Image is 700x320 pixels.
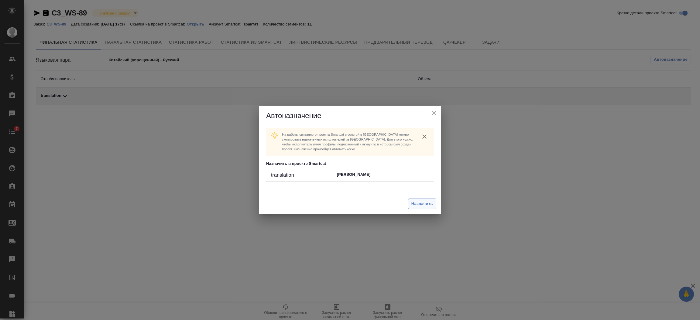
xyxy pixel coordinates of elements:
button: close [430,108,439,117]
h5: Автоназначение [266,111,434,121]
button: close [420,132,429,141]
p: [PERSON_NAME] [337,172,429,178]
span: Назначить [411,200,433,207]
button: Назначить [408,199,436,209]
p: Назначить в проекте Smartcat [266,161,434,167]
div: translation [271,172,337,179]
p: На работы связанного проекта Smartcat c услугой в [GEOGRAPHIC_DATA] можно скопировать назначенных... [282,132,415,151]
